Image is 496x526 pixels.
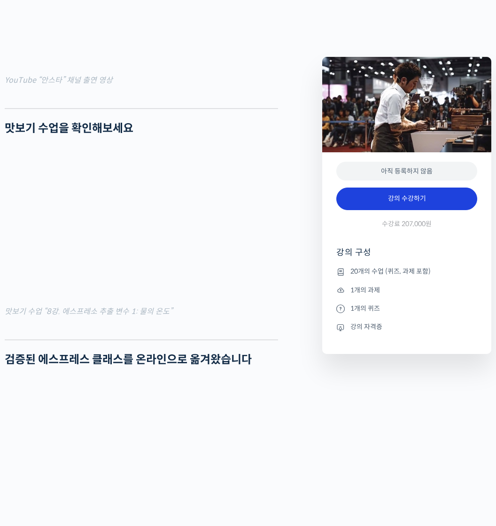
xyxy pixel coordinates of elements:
mark: 맛보기 수업 “8강. 에스프레소 추출 변수 1: 물의 온도” [5,306,172,316]
mark: YouTube “안스타” 채널 출연 영상 [5,75,113,85]
a: 설정 [121,298,180,322]
li: 강의 자격증 [336,322,477,333]
li: 20개의 수업 (퀴즈, 과제 포함) [336,266,477,277]
strong: 맛보기 수업을 확인해보세요 [5,121,133,135]
h4: 강의 구성 [336,247,477,266]
li: 1개의 퀴즈 [336,303,477,314]
span: 설정 [145,312,156,320]
strong: 검증된 에스프레스 클래스를 온라인으로 옮겨왔습니다 [5,353,252,367]
span: 수강료 207,000원 [382,220,432,228]
a: 강의 수강하기 [336,188,477,210]
span: 대화 [86,313,97,320]
a: 홈 [3,298,62,322]
span: 홈 [30,312,35,320]
a: 대화 [62,298,121,322]
li: 1개의 과제 [336,284,477,296]
div: 아직 등록하지 않음 [336,162,477,181]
